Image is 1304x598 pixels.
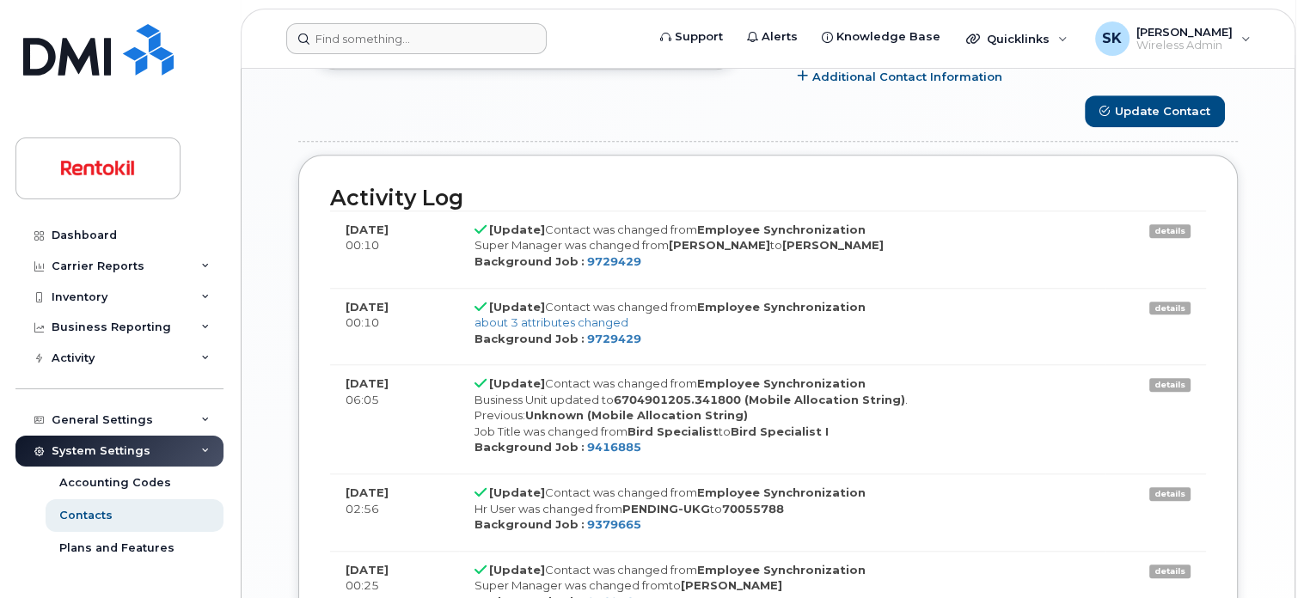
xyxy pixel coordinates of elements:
[1149,564,1191,578] a: details
[1149,224,1191,238] a: details
[697,563,866,577] strong: Employee Synchronization
[628,424,719,438] strong: Bird Specialist
[675,28,723,46] span: Support
[810,20,952,54] a: Knowledge Base
[581,332,585,345] strong: :
[459,211,1105,288] td: Contact was changed from
[459,288,1105,365] td: Contact was changed from
[330,186,1206,211] h2: Activity Log
[346,315,379,329] span: 00:10
[286,23,547,54] input: Find something...
[681,578,782,592] strong: [PERSON_NAME]
[587,254,641,268] a: 9729429
[1136,25,1233,39] span: [PERSON_NAME]
[346,563,389,577] strong: [DATE]
[459,473,1105,551] td: Contact was changed from
[489,300,545,314] strong: [Update]
[1083,21,1263,56] div: Sandra Knight
[587,517,641,531] a: 9379665
[346,393,379,406] span: 06:05
[346,376,389,390] strong: [DATE]
[797,69,1001,85] a: Additional Contact Information
[581,440,585,454] strong: :
[614,393,905,406] strong: 6704901205.341800 (Mobile Allocation String)
[954,21,1080,56] div: Quicklinks
[782,238,884,252] strong: [PERSON_NAME]
[1149,302,1191,315] a: details
[346,300,389,314] strong: [DATE]
[622,502,710,516] strong: PENDING-UKG
[346,238,379,252] span: 00:10
[587,332,641,345] a: 9729429
[697,485,866,499] strong: Employee Synchronization
[346,578,379,592] span: 00:25
[474,517,579,531] strong: Background Job
[474,392,1090,440] div: Business Unit updated to . Previous: Job Title was changed from to
[648,20,735,54] a: Support
[587,440,641,454] a: 9416885
[697,223,866,236] strong: Employee Synchronization
[489,485,545,499] strong: [Update]
[525,408,748,422] strong: Unknown (Mobile Allocation String)
[1149,378,1191,392] a: details
[762,28,798,46] span: Alerts
[346,502,379,516] span: 02:56
[474,501,1090,517] div: Hr User was changed from to
[474,254,579,268] strong: Background Job
[1085,95,1225,127] button: Update Contact
[474,577,1090,594] div: Super Manager was changed from to
[836,28,940,46] span: Knowledge Base
[1136,39,1233,52] span: Wireless Admin
[474,332,579,345] strong: Background Job
[474,440,579,454] strong: Background Job
[474,315,628,329] a: about 3 attributes changed
[581,254,585,268] strong: :
[735,20,810,54] a: Alerts
[346,223,389,236] strong: [DATE]
[987,32,1050,46] span: Quicklinks
[1229,523,1291,585] iframe: Messenger Launcher
[474,237,1090,253] div: Super Manager was changed from to
[722,502,784,516] strong: 70055788
[697,376,866,390] strong: Employee Synchronization
[581,517,585,531] strong: :
[489,223,545,236] strong: [Update]
[489,563,545,577] strong: [Update]
[731,424,829,438] strong: Bird Specialist I
[346,485,389,499] strong: [DATE]
[697,300,866,314] strong: Employee Synchronization
[669,238,770,252] strong: [PERSON_NAME]
[489,376,545,390] strong: [Update]
[1149,487,1191,501] a: details
[459,364,1105,473] td: Contact was changed from
[1102,28,1122,49] span: SK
